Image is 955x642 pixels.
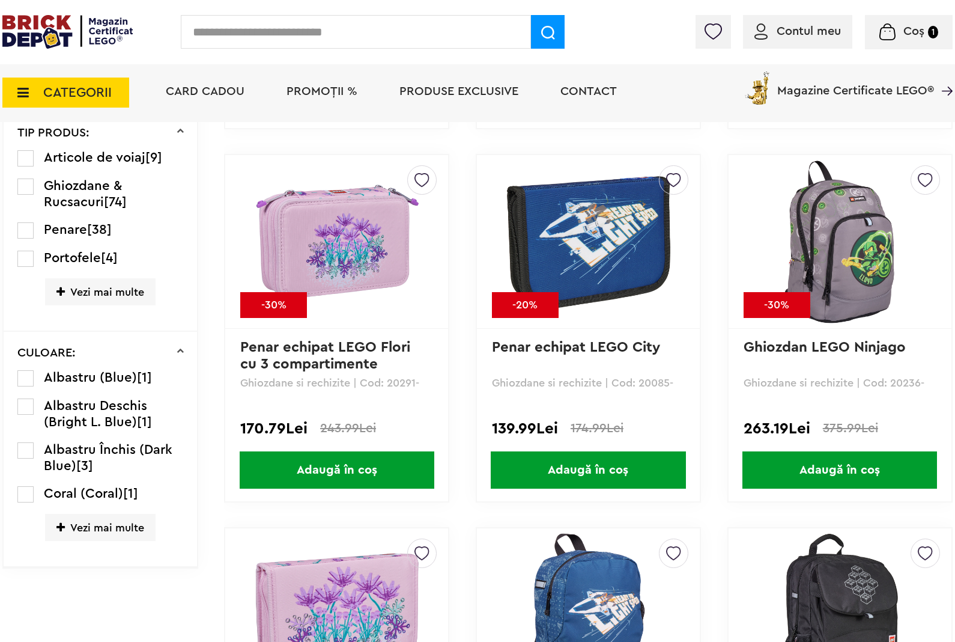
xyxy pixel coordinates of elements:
p: TIP PRODUS: [17,127,89,139]
a: PROMOȚII % [286,85,357,97]
a: Adaugă în coș [477,451,700,489]
a: Contact [560,85,617,97]
p: Ghiozdane si rechizite | Cod: 20085-2505 [492,378,685,388]
span: Adaugă în coș [240,451,434,489]
span: Penare [44,223,87,236]
span: Portofele [44,251,101,264]
span: [4] [101,251,118,264]
span: [1] [137,371,152,384]
a: Penar echipat LEGO City [492,340,660,355]
span: 174.99Lei [571,422,623,435]
img: Ghiozdan LEGO Ninjago [756,157,924,326]
span: Articole de voiaj [44,151,145,164]
span: [3] [76,459,93,472]
a: Ghiozdan LEGO Ninjago [744,340,906,355]
span: [1] [137,415,152,429]
p: Ghiozdane si rechizite | Cod: 20236-2501 [744,378,936,388]
span: 375.99Lei [823,422,878,435]
a: Contul meu [754,25,841,37]
a: Penar echipat LEGO Flori cu 3 compartimente [240,340,414,371]
a: Adaugă în coș [225,451,448,489]
span: CATEGORII [43,86,112,99]
span: 170.79Lei [240,421,308,436]
span: [9] [145,151,162,164]
a: Magazine Certificate LEGO® [934,69,953,81]
div: -20% [492,292,559,318]
span: Adaugă în coș [742,451,937,489]
small: 1 [928,26,938,38]
span: 243.99Lei [320,422,376,435]
span: Coș [903,25,924,37]
span: Contul meu [777,25,841,37]
a: Adaugă în coș [729,451,951,489]
p: CULOARE: [17,347,76,359]
span: Vezi mai multe [45,278,156,305]
span: [74] [104,195,127,209]
p: Ghiozdane si rechizite | Cod: 20291-2506 [240,378,433,388]
span: Albastru Închis (Dark Blue) [44,443,172,472]
span: Magazine Certificate LEGO® [777,69,934,97]
span: Albastru Deschis (Bright L. Blue) [44,399,147,429]
span: 139.99Lei [492,421,558,436]
img: Penar echipat LEGO Flori cu 3 compartimente [253,157,421,326]
div: -30% [744,292,810,318]
a: Card Cadou [166,85,244,97]
span: Adaugă în coș [491,451,685,489]
span: [1] [123,487,138,500]
span: 263.19Lei [744,421,810,436]
span: Albastru (Blue) [44,371,137,384]
span: Ghiozdane & Rucsacuri [44,179,122,209]
div: -30% [240,292,307,318]
img: Penar echipat LEGO City [504,157,672,326]
span: Vezi mai multe [45,514,156,541]
span: [38] [87,223,112,236]
span: Coral (Coral) [44,487,123,500]
a: Produse exclusive [399,85,518,97]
